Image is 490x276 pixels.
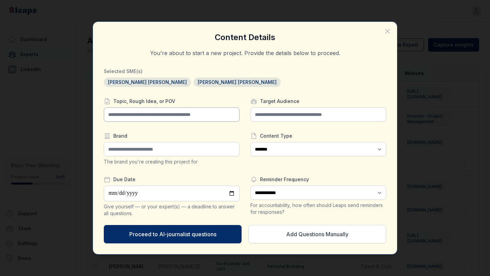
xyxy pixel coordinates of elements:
button: Add Questions Manually [248,225,386,243]
h3: Content Details [104,33,386,42]
label: Due Date [104,176,240,183]
button: Proceed to AI-journalist questions [104,225,242,243]
label: Content Type [250,133,386,139]
div: For accountability, how often should Leaps send reminders for responses? [250,202,386,215]
span: [PERSON_NAME] [PERSON_NAME] [194,77,281,87]
label: Brand [104,133,240,139]
p: You're about to start a new project. Provide the details below to proceed. [104,49,386,57]
label: Reminder Frequency [250,176,386,183]
label: Target Audience [250,98,386,105]
label: Topic, Rough Idea, or POV [104,98,240,105]
span: [PERSON_NAME] [PERSON_NAME] [104,77,191,87]
h3: Selected SME(s) [104,68,386,75]
div: Give yourself — or your expert(s) — a deadline to answer all questions. [104,203,240,217]
div: The brand you're creating this project for [104,158,240,165]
